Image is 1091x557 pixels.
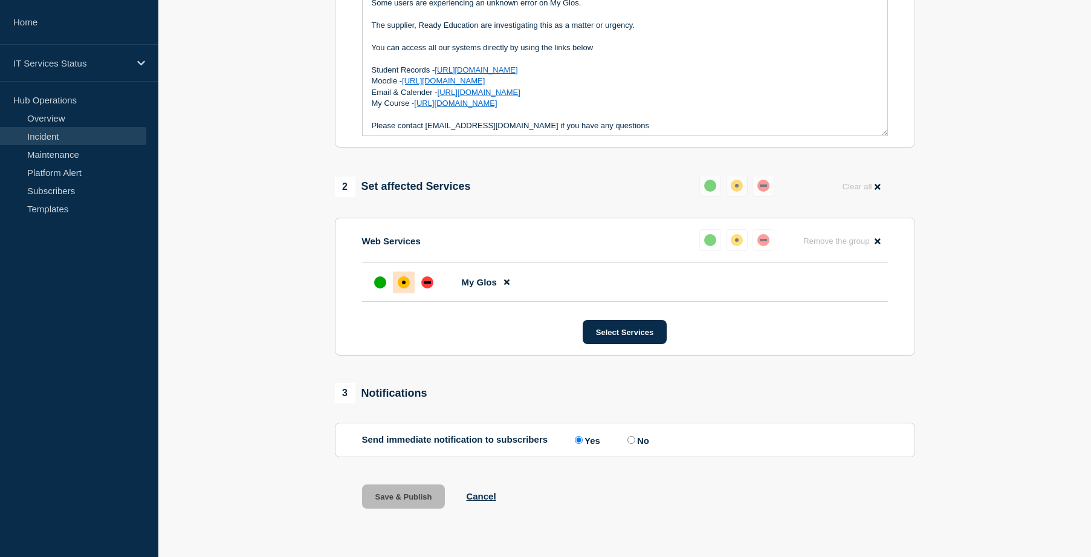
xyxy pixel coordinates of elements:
[372,87,878,98] p: Email & Calender -
[414,99,497,108] a: [URL][DOMAIN_NAME]
[704,234,716,246] div: up
[731,234,743,246] div: affected
[726,175,748,197] button: affected
[374,276,386,288] div: up
[398,276,410,288] div: affected
[796,229,888,253] button: Remove the group
[731,180,743,192] div: affected
[335,177,471,197] div: Set affected Services
[372,120,878,131] p: Please contact [EMAIL_ADDRESS][DOMAIN_NAME] if you have any questions
[362,434,888,446] div: Send immediate notification to subscribers
[462,277,497,287] span: My Glos
[757,180,769,192] div: down
[435,65,517,74] a: [URL][DOMAIN_NAME]
[572,434,600,446] label: Yes
[372,20,878,31] p: The supplier, Ready Education are investigating this as a matter or urgency.
[362,434,548,446] p: Send immediate notification to subscribers
[438,88,520,97] a: [URL][DOMAIN_NAME]
[757,234,769,246] div: down
[699,175,721,197] button: up
[13,58,129,68] p: IT Services Status
[627,436,635,444] input: No
[362,484,445,509] button: Save & Publish
[372,98,878,109] p: My Course -
[699,229,721,251] button: up
[726,229,748,251] button: affected
[372,42,878,53] p: You can access all our systems directly by using the links below
[753,175,774,197] button: down
[372,65,878,76] p: Student Records -
[421,276,433,288] div: down
[372,76,878,86] p: Moodle -
[704,180,716,192] div: up
[402,76,485,85] a: [URL][DOMAIN_NAME]
[335,383,355,403] span: 3
[575,436,583,444] input: Yes
[803,236,870,246] span: Remove the group
[753,229,774,251] button: down
[624,434,649,446] label: No
[335,177,355,197] span: 2
[583,320,667,344] button: Select Services
[335,383,427,403] div: Notifications
[362,236,421,246] p: Web Services
[466,491,496,501] button: Cancel
[835,175,887,198] button: Clear all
